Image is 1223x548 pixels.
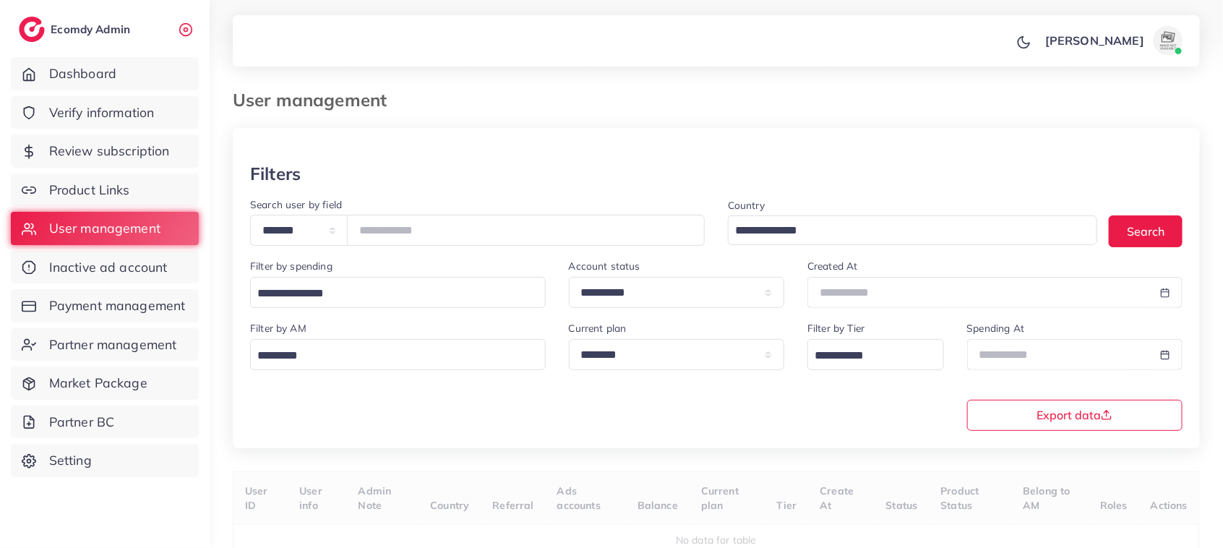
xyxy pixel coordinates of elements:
a: Dashboard [11,57,199,90]
span: Inactive ad account [49,258,168,277]
label: Current plan [569,321,627,335]
span: Product Links [49,181,130,200]
a: Partner management [11,328,199,361]
span: Partner BC [49,413,115,432]
a: User management [11,212,199,245]
img: avatar [1154,26,1183,55]
div: Search for option [728,215,1097,245]
span: Market Package [49,374,147,393]
div: Search for option [250,277,546,308]
a: Partner BC [11,406,199,439]
label: Country [728,198,765,213]
a: Verify information [11,96,199,129]
a: Review subscription [11,134,199,168]
span: Payment management [49,296,186,315]
span: Setting [49,451,92,470]
input: Search for option [810,345,924,367]
h3: Filters [250,163,301,184]
label: Filter by AM [250,321,306,335]
div: Search for option [250,339,546,370]
label: Account status [569,259,640,273]
span: Dashboard [49,64,116,83]
div: Search for option [807,339,943,370]
a: Setting [11,444,199,477]
img: logo [19,17,45,42]
h2: Ecomdy Admin [51,22,134,36]
a: Payment management [11,289,199,322]
button: Export data [967,400,1183,431]
label: Spending At [967,321,1025,335]
a: Market Package [11,367,199,400]
span: Partner management [49,335,177,354]
a: logoEcomdy Admin [19,17,134,42]
input: Search for option [252,345,527,367]
input: Search for option [252,283,527,305]
a: Inactive ad account [11,251,199,284]
label: Search user by field [250,197,342,212]
label: Filter by spending [250,259,332,273]
input: Search for option [730,220,1078,242]
span: Export data [1037,409,1112,421]
button: Search [1109,215,1183,247]
a: Product Links [11,174,199,207]
label: Created At [807,259,858,273]
h3: User management [233,90,398,111]
label: Filter by Tier [807,321,864,335]
span: Verify information [49,103,155,122]
a: [PERSON_NAME]avatar [1037,26,1188,55]
p: [PERSON_NAME] [1045,32,1144,49]
span: User management [49,219,160,238]
span: Review subscription [49,142,170,160]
